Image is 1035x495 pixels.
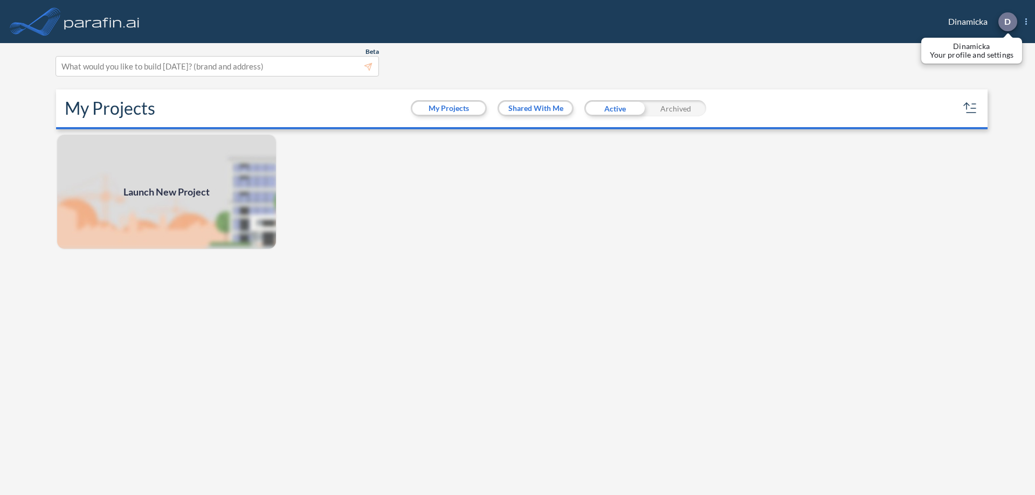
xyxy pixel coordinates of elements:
[62,11,142,32] img: logo
[930,51,1013,59] p: Your profile and settings
[932,12,1027,31] div: Dinamicka
[962,100,979,117] button: sort
[56,134,277,250] img: add
[584,100,645,116] div: Active
[65,98,155,118] h2: My Projects
[365,47,379,56] span: Beta
[499,102,572,115] button: Shared With Me
[123,185,210,199] span: Launch New Project
[1004,17,1011,26] p: D
[412,102,485,115] button: My Projects
[645,100,706,116] div: Archived
[930,42,1013,51] p: Dinamicka
[56,134,277,250] a: Launch New Project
